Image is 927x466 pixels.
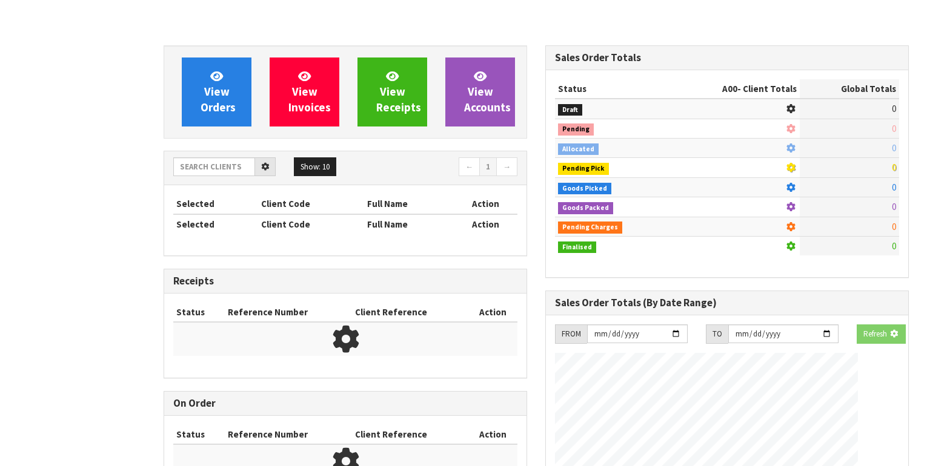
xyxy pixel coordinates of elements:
[376,69,421,114] span: View Receipts
[173,398,517,409] h3: On Order
[558,241,596,254] span: Finalised
[352,425,468,444] th: Client Reference
[558,104,582,116] span: Draft
[445,57,515,126] a: ViewAccounts
[892,201,896,212] span: 0
[558,222,622,234] span: Pending Charges
[722,83,737,94] span: A00
[558,202,613,214] span: Goods Packed
[800,79,899,99] th: Global Totals
[453,194,517,214] th: Action
[464,69,511,114] span: View Accounts
[892,221,896,232] span: 0
[892,240,896,252] span: 0
[555,324,587,344] div: FROM
[857,324,905,344] button: Refresh
[555,79,669,99] th: Status
[173,425,225,444] th: Status
[201,69,236,114] span: View Orders
[173,275,517,287] h3: Receipts
[468,425,517,444] th: Action
[555,52,899,64] h3: Sales Order Totals
[258,194,364,214] th: Client Code
[357,57,427,126] a: ViewReceipts
[173,214,258,234] th: Selected
[173,303,225,322] th: Status
[555,297,899,309] h3: Sales Order Totals (By Date Range)
[558,183,611,195] span: Goods Picked
[294,157,336,177] button: Show: 10
[354,157,517,179] nav: Page navigation
[892,142,896,154] span: 0
[288,69,331,114] span: View Invoices
[558,123,594,136] span: Pending
[459,157,480,177] a: ←
[258,214,364,234] th: Client Code
[364,214,454,234] th: Full Name
[892,162,896,173] span: 0
[453,214,517,234] th: Action
[558,163,609,175] span: Pending Pick
[558,143,599,156] span: Allocated
[892,182,896,193] span: 0
[669,79,800,99] th: - Client Totals
[892,123,896,134] span: 0
[364,194,454,214] th: Full Name
[892,103,896,114] span: 0
[468,303,517,322] th: Action
[496,157,517,177] a: →
[352,303,468,322] th: Client Reference
[706,324,728,344] div: TO
[225,425,353,444] th: Reference Number
[270,57,339,126] a: ViewInvoices
[182,57,251,126] a: ViewOrders
[173,194,258,214] th: Selected
[173,157,255,176] input: Search clients
[479,157,497,177] a: 1
[225,303,353,322] th: Reference Number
